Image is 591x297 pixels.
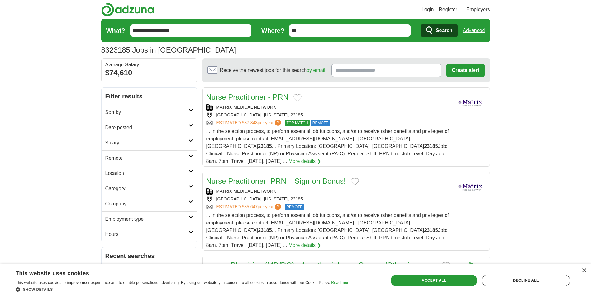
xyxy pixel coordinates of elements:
div: [GEOGRAPHIC_DATA], [US_STATE], 23185 [206,112,450,118]
span: This website uses cookies to improve user experience and to enable personalised advertising. By u... [16,280,330,285]
div: This website uses cookies [16,268,335,277]
h2: Category [105,185,188,192]
button: Add to favorite jobs [293,94,302,101]
a: Category [102,181,197,196]
a: Location [102,166,197,181]
a: Employers [466,6,490,13]
img: Adzuna logo [101,2,154,16]
a: Company [102,196,197,211]
label: Where? [261,26,284,35]
a: MATRIX MEDICAL NETWORK [216,105,276,110]
label: What? [106,26,125,35]
a: More details ❯ [288,242,321,249]
a: Employment type [102,211,197,227]
h2: Hours [105,231,188,238]
h2: Company [105,200,188,208]
span: ... in the selection process, to perform essential job functions, and/or to receive other benefit... [206,213,449,248]
button: Add to favorite jobs [442,262,450,270]
a: Remote [102,150,197,166]
button: Create alert [446,64,484,77]
span: Search [436,24,452,37]
strong: 23185 [258,228,272,233]
a: More details ❯ [288,158,321,165]
a: Hours [102,227,197,242]
h2: Employment type [105,215,188,223]
button: Add to favorite jobs [351,178,359,186]
a: by email [307,68,325,73]
h2: Sort by [105,109,188,116]
a: ESTIMATED:$87,843per year? [216,120,283,126]
a: Locum Physician (MD/DO) - Anesthesiology - General/Other in [GEOGRAPHIC_DATA], [GEOGRAPHIC_DATA] [206,261,414,280]
span: REMOTE [311,120,330,126]
h1: 23185 Jobs in [GEOGRAPHIC_DATA] [101,46,236,54]
div: $74,610 [105,67,193,78]
strong: 23185 [424,144,438,149]
strong: 23185 [424,228,438,233]
span: $85,647 [242,204,258,209]
button: Search [421,24,458,37]
div: Show details [16,286,350,292]
span: ? [275,204,281,210]
a: Date posted [102,120,197,135]
div: Average Salary [105,62,193,67]
img: Matrix Medical Network logo [455,92,486,115]
a: Register [439,6,457,13]
strong: 23185 [258,144,272,149]
span: $87,843 [242,120,258,125]
a: Login [422,6,434,13]
a: MATRIX MEDICAL NETWORK [216,189,276,194]
span: 83 [101,45,110,56]
span: Show details [23,287,53,292]
div: Close [582,268,586,273]
h2: Salary [105,139,188,147]
h2: Remote [105,154,188,162]
h2: Filter results [102,88,197,105]
h2: Recent searches [105,251,193,261]
a: Nurse Practitioner - PRN [206,93,288,101]
img: Matrix Medical Network logo [455,176,486,199]
img: Company logo [455,260,486,283]
span: ... in the selection process, to perform essential job functions, and/or to receive other benefit... [206,129,449,164]
span: REMOTE [285,204,304,210]
span: ? [275,120,281,126]
a: Sort by [102,105,197,120]
a: Advanced [463,24,485,37]
a: Salary [102,135,197,150]
h2: Location [105,170,188,177]
div: Decline all [482,275,570,286]
a: ESTIMATED:$85,647per year? [216,204,283,210]
a: Nurse Practitioner- PRN – Sign-on Bonus! [206,177,346,185]
span: TOP MATCH [285,120,309,126]
div: Accept all [391,275,477,286]
div: [GEOGRAPHIC_DATA], [US_STATE], 23185 [206,196,450,202]
span: Receive the newest jobs for this search : [220,67,326,74]
h2: Date posted [105,124,188,131]
a: Read more, opens a new window [331,280,350,285]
